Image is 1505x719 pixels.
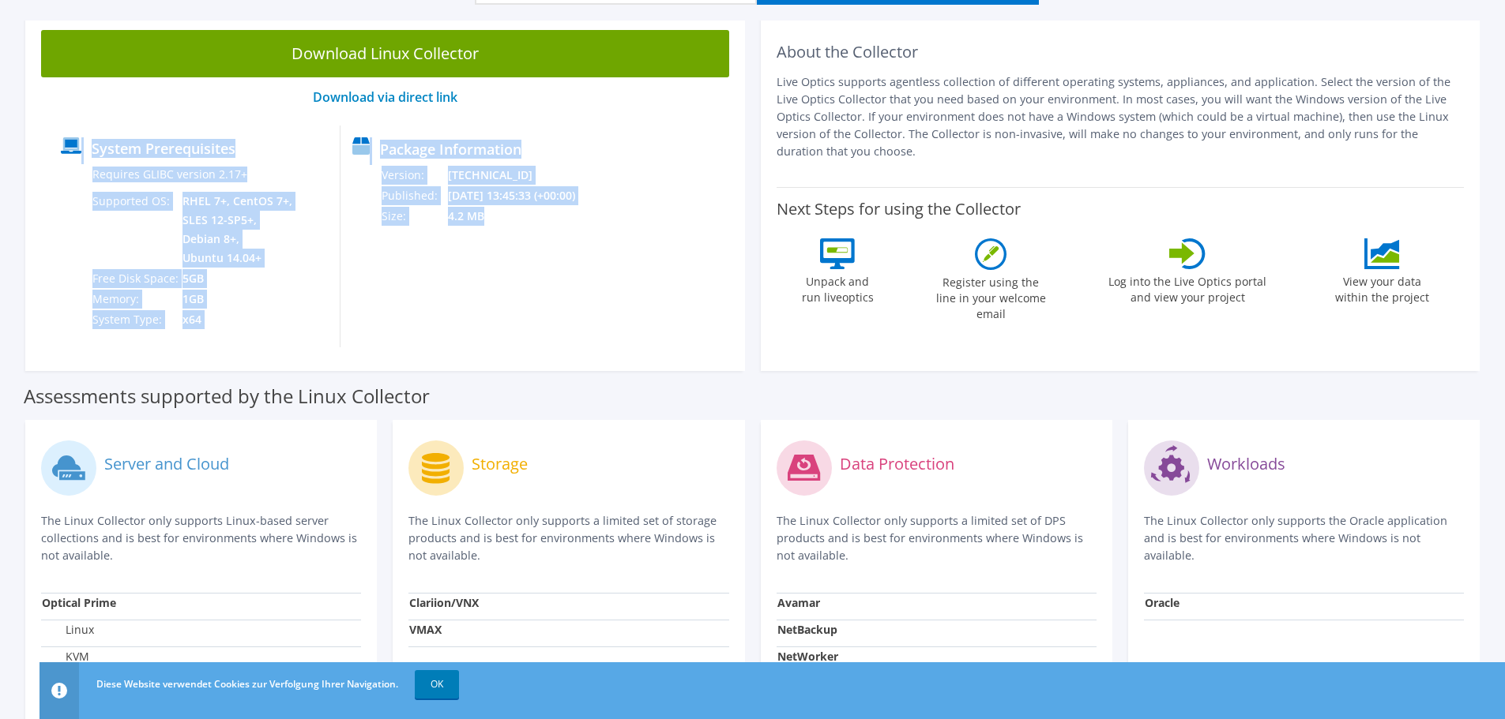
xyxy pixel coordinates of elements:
p: The Linux Collector only supports the Oracle application and is best for environments where Windo... [1144,512,1464,564]
p: The Linux Collector only supports Linux-based server collections and is best for environments whe... [41,512,361,564]
td: System Type: [92,309,182,330]
label: Linux [42,622,94,638]
td: [TECHNICAL_ID] [447,165,596,185]
label: Next Steps for using the Collector [777,200,1021,219]
td: Supported OS: [92,191,182,268]
label: KVM [42,649,89,665]
td: Published: [381,185,447,206]
strong: VMAX [409,622,442,637]
label: Log into the Live Optics portal and view your project [1108,269,1267,305]
label: Server and Cloud [104,456,229,472]
label: Storage [472,456,528,472]
strong: Optical Prime [42,595,116,610]
span: Diese Website verwendet Cookies zur Verfolgung Ihrer Navigation. [96,677,398,691]
td: Size: [381,206,447,227]
strong: NetWorker [777,649,838,664]
strong: Oracle [1145,595,1180,610]
label: Unpack and run liveoptics [801,269,874,305]
a: Download via direct link [313,88,457,106]
label: View your data within the project [1325,269,1439,305]
label: System Prerequisites [92,140,235,156]
p: Live Optics supports agentless collection of different operating systems, appliances, and applica... [777,73,1465,160]
label: Assessments supported by the Linux Collector [24,388,430,404]
td: x64 [182,309,295,330]
strong: Clariion/VNX [409,595,479,610]
p: The Linux Collector only supports a limited set of storage products and is best for environments ... [408,512,728,564]
td: 1GB [182,289,295,309]
label: Package Information [380,141,521,157]
td: RHEL 7+, CentOS 7+, SLES 12-SP5+, Debian 8+, Ubuntu 14.04+ [182,191,295,268]
td: Free Disk Space: [92,268,182,289]
td: 4.2 MB [447,206,596,227]
label: Workloads [1207,456,1285,472]
a: OK [415,670,459,698]
td: Memory: [92,289,182,309]
a: Download Linux Collector [41,30,729,77]
strong: NetBackup [777,622,837,637]
p: The Linux Collector only supports a limited set of DPS products and is best for environments wher... [777,512,1097,564]
label: Requires GLIBC version 2.17+ [92,167,247,182]
td: 5GB [182,268,295,289]
strong: Avamar [777,595,820,610]
label: Data Protection [840,456,954,472]
td: Version: [381,165,447,185]
td: [DATE] 13:45:33 (+00:00) [447,185,596,206]
label: Register using the line in your welcome email [931,270,1050,322]
h2: About the Collector [777,43,1465,62]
